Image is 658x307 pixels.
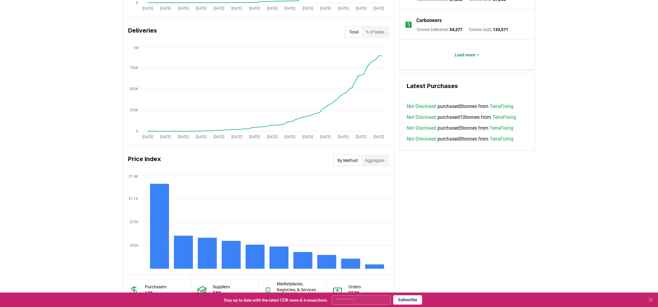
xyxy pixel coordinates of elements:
[277,281,320,293] p: Marketplaces, Registries, & Services
[249,6,260,11] tspan: [DATE]
[143,135,153,139] tspan: [DATE]
[320,6,331,11] tspan: [DATE]
[374,135,384,139] tspan: [DATE]
[407,114,436,121] a: Not Disclosed
[493,27,508,32] span: 133,571
[334,156,361,165] button: By Method
[407,103,436,110] a: Not Disclosed
[361,156,388,165] button: Aggregate
[362,27,388,37] button: % of Sales
[302,6,313,11] tspan: [DATE]
[455,52,475,58] p: Load more
[130,66,138,70] tspan: 750K
[267,6,277,11] tspan: [DATE]
[130,108,138,112] tspan: 250K
[348,284,361,290] p: Orders
[136,1,138,5] tspan: 0
[490,135,513,143] a: TerraFixing
[145,290,166,297] p: 631
[143,6,153,11] tspan: [DATE]
[267,135,277,139] tspan: [DATE]
[128,154,161,166] h3: Price Index
[407,135,513,143] span: purchased 0 tonnes from
[416,17,442,24] a: Carboneers
[213,284,230,290] p: Suppliers
[214,135,224,139] tspan: [DATE]
[356,6,366,11] tspan: [DATE]
[490,125,513,132] a: TerraFixing
[338,135,349,139] tspan: [DATE]
[468,27,508,33] p: Tonnes Sold :
[416,27,462,33] p: Tonnes Delivered :
[160,6,171,11] tspan: [DATE]
[374,6,384,11] tspan: [DATE]
[231,135,242,139] tspan: [DATE]
[450,49,485,61] button: Load more
[178,135,189,139] tspan: [DATE]
[285,135,295,139] tspan: [DATE]
[407,103,513,110] span: purchased 0 tonnes from
[407,125,436,132] a: Not Disclosed
[145,284,166,290] p: Purchasers
[338,6,349,11] tspan: [DATE]
[407,21,410,28] p: 5
[285,6,295,11] tspan: [DATE]
[249,135,260,139] tspan: [DATE]
[407,125,513,132] span: purchased 5 tonnes from
[346,27,362,37] button: Total
[129,174,138,179] tspan: $1.4K
[130,220,138,224] tspan: $700
[178,6,189,11] tspan: [DATE]
[130,87,138,91] tspan: 500K
[231,6,242,11] tspan: [DATE]
[136,129,138,133] tspan: 0
[196,6,206,11] tspan: [DATE]
[196,135,206,139] tspan: [DATE]
[302,135,313,139] tspan: [DATE]
[348,290,361,297] p: 5532
[133,46,138,50] tspan: 1M
[130,243,138,248] tspan: $350
[407,81,528,90] h3: Latest Purchases
[356,135,366,139] tspan: [DATE]
[450,27,462,32] span: 54,377
[490,103,513,110] a: TerraFixing
[213,290,230,297] p: 588
[160,135,171,139] tspan: [DATE]
[129,197,138,201] tspan: $1.1K
[492,114,516,121] a: TerraFixing
[128,26,157,38] h3: Deliveries
[407,114,516,121] span: purchased 10 tonnes from
[214,6,224,11] tspan: [DATE]
[407,135,436,143] a: Not Disclosed
[320,135,331,139] tspan: [DATE]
